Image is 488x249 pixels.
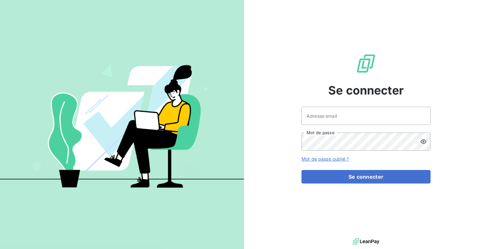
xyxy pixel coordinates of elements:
a: Mot de passe oublié ? [301,156,349,162]
button: Se connecter [301,170,431,184]
img: logo [353,237,379,246]
img: Logo LeanPay [356,53,376,74]
input: placeholder [301,107,431,125]
span: Se connecter [328,82,404,99]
